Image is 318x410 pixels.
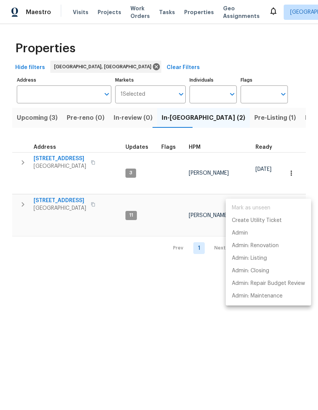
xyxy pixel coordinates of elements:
[232,254,267,262] p: Admin: Listing
[232,292,283,300] p: Admin: Maintenance
[232,229,248,237] p: Admin
[232,217,282,225] p: Create Utility Ticket
[232,242,279,250] p: Admin: Renovation
[232,267,269,275] p: Admin: Closing
[232,280,305,288] p: Admin: Repair Budget Review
